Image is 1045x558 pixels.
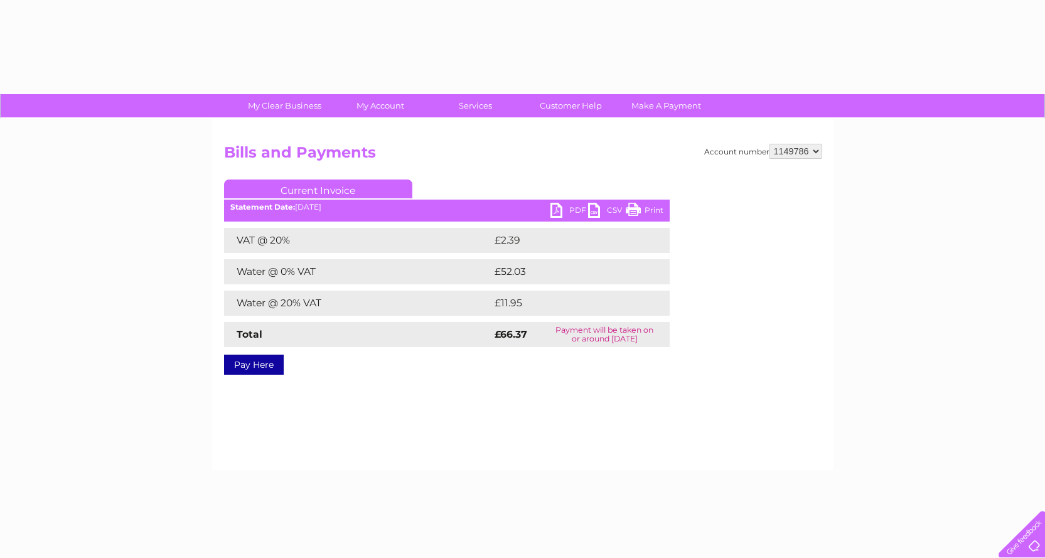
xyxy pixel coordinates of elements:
[704,144,822,159] div: Account number
[233,94,336,117] a: My Clear Business
[224,355,284,375] a: Pay Here
[588,203,626,221] a: CSV
[328,94,432,117] a: My Account
[224,180,412,198] a: Current Invoice
[224,228,491,253] td: VAT @ 20%
[491,259,644,284] td: £52.03
[626,203,663,221] a: Print
[224,144,822,168] h2: Bills and Payments
[224,203,670,212] div: [DATE]
[614,94,718,117] a: Make A Payment
[540,322,670,347] td: Payment will be taken on or around [DATE]
[237,328,262,340] strong: Total
[230,202,295,212] b: Statement Date:
[491,228,640,253] td: £2.39
[224,259,491,284] td: Water @ 0% VAT
[224,291,491,316] td: Water @ 20% VAT
[495,328,527,340] strong: £66.37
[491,291,642,316] td: £11.95
[550,203,588,221] a: PDF
[519,94,623,117] a: Customer Help
[424,94,527,117] a: Services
